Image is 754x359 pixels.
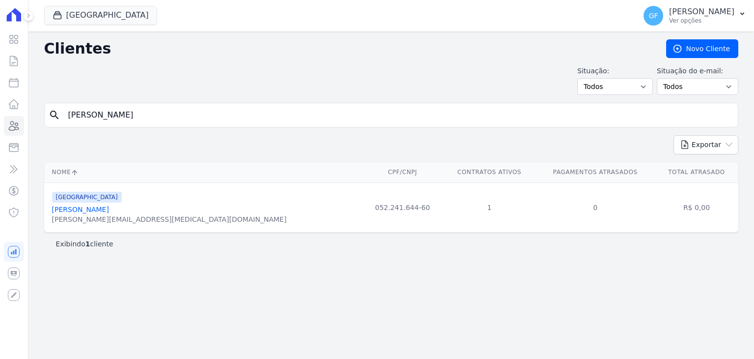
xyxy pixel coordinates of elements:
span: [GEOGRAPHIC_DATA] [52,192,122,203]
i: search [49,109,60,121]
label: Situação: [577,66,653,76]
th: CPF/CNPJ [362,162,443,182]
p: Exibindo cliente [56,239,113,249]
button: Exportar [673,135,738,154]
p: Ver opções [669,17,734,25]
div: [PERSON_NAME][EMAIL_ADDRESS][MEDICAL_DATA][DOMAIN_NAME] [52,214,287,224]
button: [GEOGRAPHIC_DATA] [44,6,157,25]
p: [PERSON_NAME] [669,7,734,17]
th: Nome [44,162,362,182]
td: 0 [536,182,655,232]
a: Novo Cliente [666,39,738,58]
a: [PERSON_NAME] [52,206,109,213]
label: Situação do e-mail: [657,66,738,76]
th: Pagamentos Atrasados [536,162,655,182]
td: 1 [443,182,536,232]
b: 1 [85,240,90,248]
th: Total Atrasado [655,162,738,182]
th: Contratos Ativos [443,162,536,182]
button: GF [PERSON_NAME] Ver opções [636,2,754,30]
span: GF [649,12,658,19]
td: R$ 0,00 [655,182,738,232]
h2: Clientes [44,40,650,58]
input: Buscar por nome, CPF ou e-mail [62,105,734,125]
td: 052.241.644-60 [362,182,443,232]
